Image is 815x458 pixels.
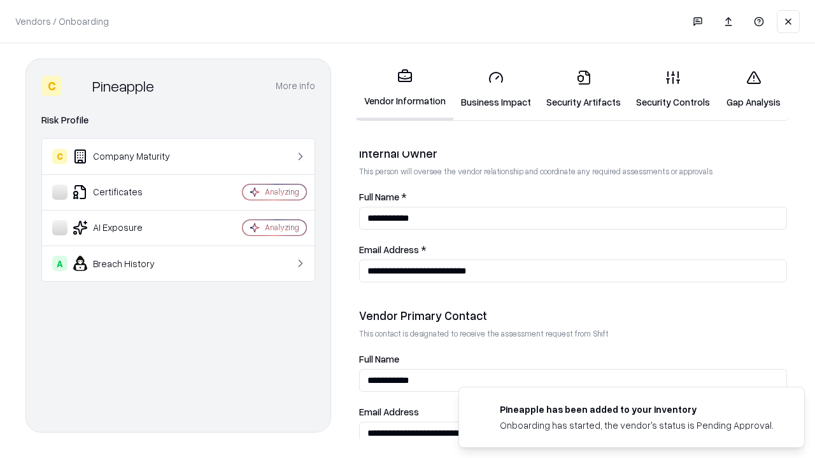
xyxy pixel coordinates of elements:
a: Gap Analysis [718,60,790,119]
div: Breach History [52,256,204,271]
div: Vendor Primary Contact [359,308,787,323]
div: Analyzing [265,222,299,233]
div: A [52,256,67,271]
p: This person will oversee the vendor relationship and coordinate any required assessments or appro... [359,166,787,177]
a: Security Controls [628,60,718,119]
div: Certificates [52,184,204,200]
div: Pineapple [92,76,154,96]
a: Business Impact [453,60,539,119]
p: This contact is designated to receive the assessment request from Shift [359,328,787,339]
label: Full Name * [359,192,787,202]
div: AI Exposure [52,220,204,235]
div: Analyzing [265,186,299,197]
label: Full Name [359,354,787,364]
label: Email Address * [359,245,787,254]
div: Pineapple has been added to your inventory [500,403,774,416]
div: Company Maturity [52,149,204,164]
div: C [41,76,62,96]
p: Vendors / Onboarding [15,15,109,28]
div: Onboarding has started, the vendor's status is Pending Approval. [500,419,774,432]
div: Internal Owner [359,146,787,161]
a: Vendor Information [357,59,453,120]
div: Risk Profile [41,113,315,128]
a: Security Artifacts [539,60,628,119]
button: More info [276,74,315,97]
img: pineappleenergy.com [474,403,490,418]
img: Pineapple [67,76,87,96]
div: C [52,149,67,164]
label: Email Address [359,407,787,417]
